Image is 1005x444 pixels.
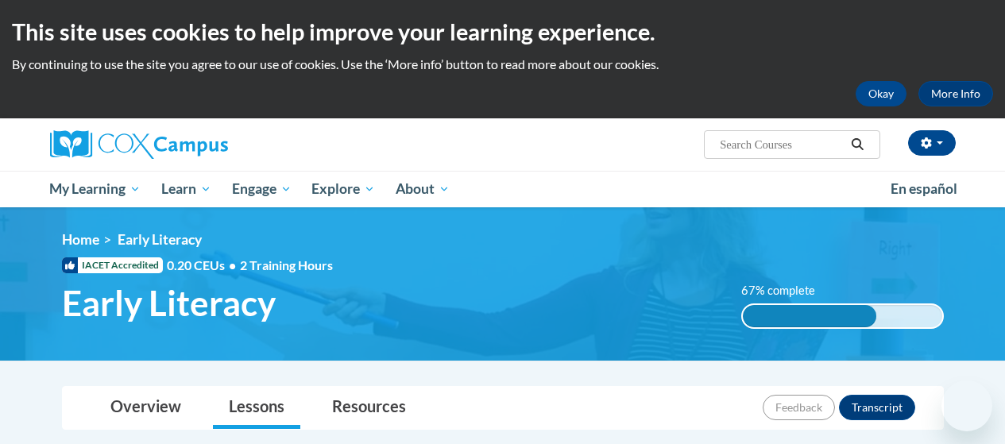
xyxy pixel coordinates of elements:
div: Main menu [38,171,968,207]
a: Explore [301,171,385,207]
span: My Learning [49,180,141,199]
a: Resources [316,387,422,429]
span: • [229,257,236,272]
button: Search [845,135,869,154]
span: 2 Training Hours [240,257,333,272]
a: Overview [95,387,197,429]
span: Early Literacy [118,231,202,248]
input: Search Courses [718,135,845,154]
iframe: Button to launch messaging window [941,380,992,431]
a: About [385,171,460,207]
span: En español [891,180,957,197]
button: Feedback [763,395,835,420]
a: Learn [151,171,222,207]
span: About [396,180,450,199]
button: Okay [856,81,906,106]
a: My Learning [40,171,152,207]
span: Explore [311,180,375,199]
a: Home [62,231,99,248]
a: Engage [222,171,302,207]
span: Engage [232,180,292,199]
span: Early Literacy [62,282,276,324]
span: 0.20 CEUs [167,257,240,274]
a: Lessons [213,387,300,429]
a: En español [880,172,968,206]
button: Transcript [839,395,915,420]
span: Learn [161,180,211,199]
label: 67% complete [741,282,833,299]
a: Cox Campus [50,130,336,159]
img: Cox Campus [50,130,228,159]
h2: This site uses cookies to help improve your learning experience. [12,16,993,48]
span: IACET Accredited [62,257,163,273]
a: More Info [918,81,993,106]
div: 67% complete [743,305,876,327]
p: By continuing to use the site you agree to our use of cookies. Use the ‘More info’ button to read... [12,56,993,73]
button: Account Settings [908,130,956,156]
